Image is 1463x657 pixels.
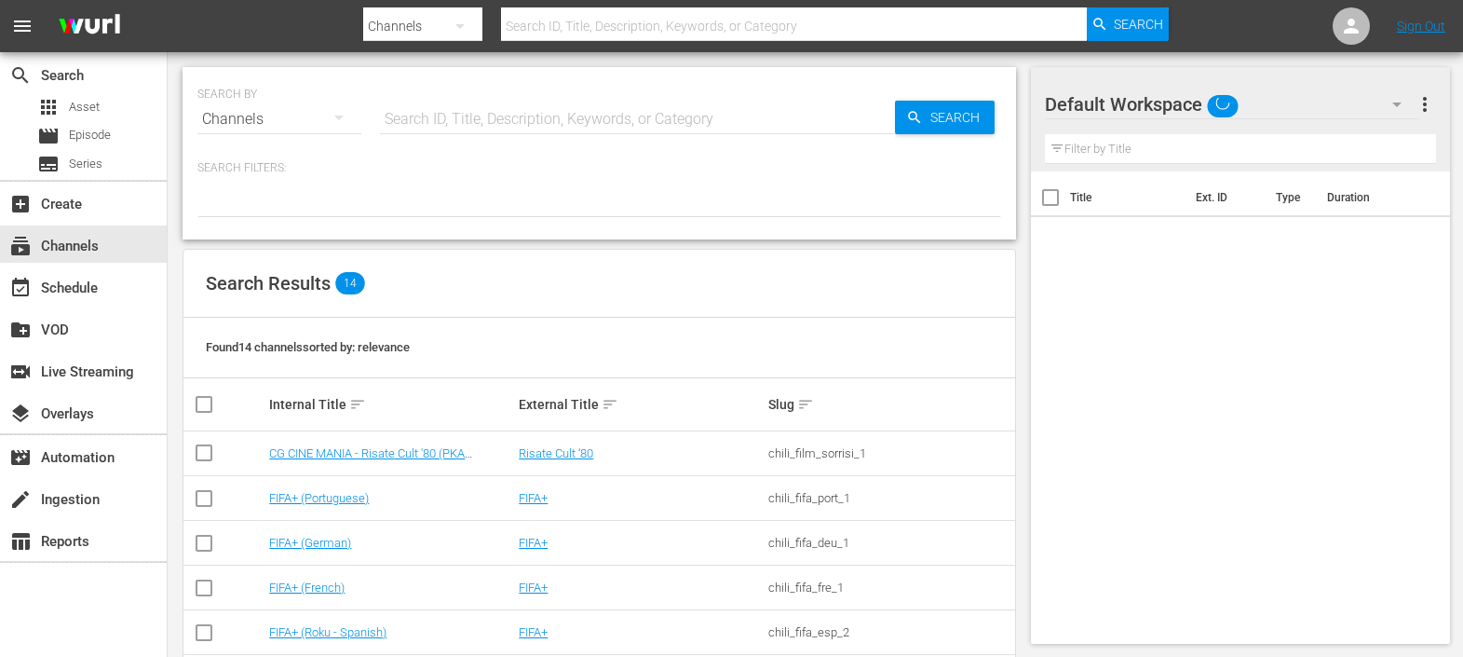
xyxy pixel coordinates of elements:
[519,581,548,595] a: FIFA+
[69,98,100,116] span: Asset
[9,193,32,215] span: Create
[9,64,32,87] span: Search
[9,446,32,469] span: Automation
[206,340,410,354] span: Found 14 channels sorted by: relevance
[1114,7,1163,41] span: Search
[1414,93,1436,116] span: more_vert
[9,530,32,553] span: Reports
[197,93,361,145] div: Channels
[11,15,34,37] span: menu
[269,491,369,505] a: FIFA+ (Portuguese)
[519,446,593,460] a: Risate Cult ‘80
[519,491,548,505] a: FIFA+
[768,446,1012,460] div: chili_film_sorrisi_1
[1070,171,1185,224] th: Title
[1185,171,1265,224] th: Ext. ID
[768,536,1012,550] div: chili_fifa_deu_1
[69,155,102,173] span: Series
[349,396,366,413] span: sort
[37,96,60,118] span: Asset
[269,536,351,550] a: FIFA+ (German)
[206,272,331,294] span: Search Results
[602,396,618,413] span: sort
[9,403,32,425] span: Overlays
[768,491,1012,505] div: chili_fifa_port_1
[768,581,1012,595] div: chili_fifa_fre_1
[519,393,763,416] div: External Title
[1045,78,1419,130] div: Default Workspace
[895,101,995,134] button: Search
[1414,82,1436,127] button: more_vert
[335,272,365,294] span: 14
[269,393,513,416] div: Internal Title
[197,160,1001,176] p: Search Filters:
[768,625,1012,639] div: chili_fifa_esp_2
[923,101,995,134] span: Search
[1087,7,1169,41] button: Search
[9,277,32,299] span: Schedule
[519,625,548,639] a: FIFA+
[1316,171,1428,224] th: Duration
[269,625,386,639] a: FIFA+ (Roku - Spanish)
[519,536,548,550] a: FIFA+
[269,581,345,595] a: FIFA+ (French)
[37,153,60,175] span: Series
[768,393,1012,416] div: Slug
[269,446,472,474] a: CG CINE MANIA - Risate Cult '80 (PKA [PERSON_NAME] – Noi siamo angeli)
[1397,19,1445,34] a: Sign Out
[9,235,32,257] span: Channels
[797,396,814,413] span: sort
[45,5,134,48] img: ans4CAIJ8jUAAAAAAAAAAAAAAAAAAAAAAAAgQb4GAAAAAAAAAAAAAAAAAAAAAAAAJMjXAAAAAAAAAAAAAAAAAAAAAAAAgAT5G...
[9,488,32,511] span: Ingestion
[37,125,60,147] span: Episode
[1265,171,1316,224] th: Type
[9,319,32,341] span: VOD
[9,361,32,383] span: Live Streaming
[69,126,111,144] span: Episode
